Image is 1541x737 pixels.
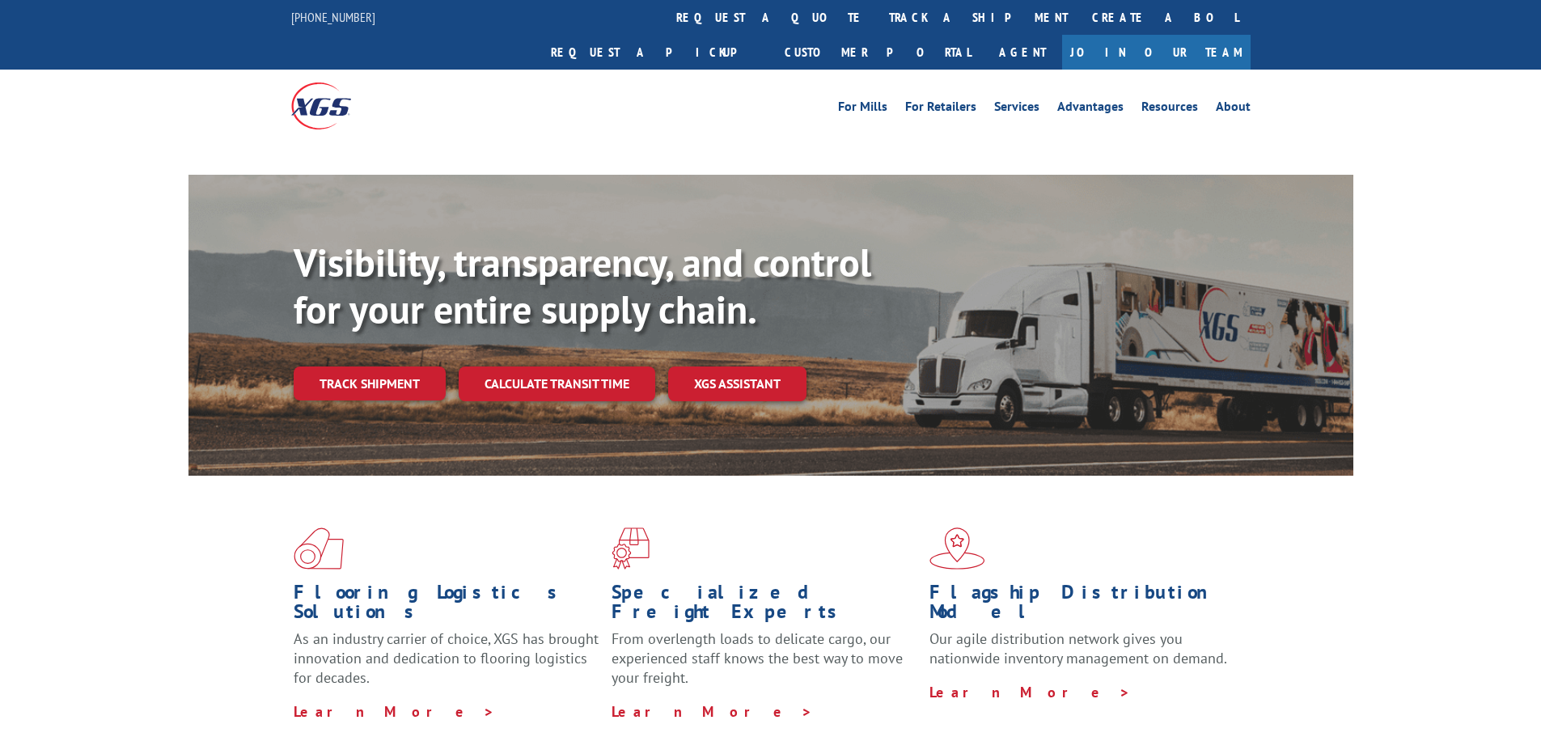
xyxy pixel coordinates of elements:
[294,237,871,334] b: Visibility, transparency, and control for your entire supply chain.
[612,527,650,570] img: xgs-icon-focused-on-flooring-red
[294,582,599,629] h1: Flooring Logistics Solutions
[612,702,813,721] a: Learn More >
[1141,100,1198,118] a: Resources
[294,629,599,687] span: As an industry carrier of choice, XGS has brought innovation and dedication to flooring logistics...
[929,582,1235,629] h1: Flagship Distribution Model
[929,683,1131,701] a: Learn More >
[773,35,983,70] a: Customer Portal
[929,629,1227,667] span: Our agile distribution network gives you nationwide inventory management on demand.
[612,582,917,629] h1: Specialized Freight Experts
[1062,35,1251,70] a: Join Our Team
[668,366,806,401] a: XGS ASSISTANT
[1216,100,1251,118] a: About
[838,100,887,118] a: For Mills
[994,100,1039,118] a: Services
[291,9,375,25] a: [PHONE_NUMBER]
[905,100,976,118] a: For Retailers
[539,35,773,70] a: Request a pickup
[294,366,446,400] a: Track shipment
[1057,100,1124,118] a: Advantages
[983,35,1062,70] a: Agent
[294,527,344,570] img: xgs-icon-total-supply-chain-intelligence-red
[612,629,917,701] p: From overlength loads to delicate cargo, our experienced staff knows the best way to move your fr...
[929,527,985,570] img: xgs-icon-flagship-distribution-model-red
[294,702,495,721] a: Learn More >
[459,366,655,401] a: Calculate transit time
